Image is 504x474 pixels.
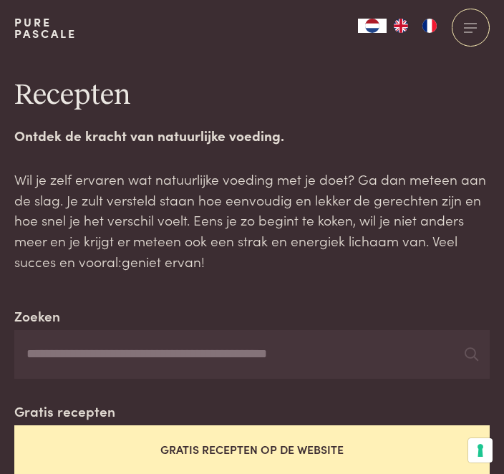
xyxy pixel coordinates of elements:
aside: Language selected: Nederlands [358,19,444,33]
button: Gratis recepten op de website [14,425,490,473]
h1: Recepten [14,78,490,114]
div: Language [358,19,387,33]
ul: Language list [387,19,444,33]
label: Gratis recepten [14,401,115,422]
a: EN [387,19,415,33]
a: PurePascale [14,16,77,39]
strong: Ontdek de kracht van natuurlijke voeding. [14,125,284,145]
p: Wil je zelf ervaren wat natuurlijke voeding met je doet? Ga dan meteen aan de slag. Je zult verst... [14,169,490,271]
a: NL [358,19,387,33]
label: Zoeken [14,306,60,327]
a: FR [415,19,444,33]
button: Uw voorkeuren voor toestemming voor trackingtechnologieën [468,438,493,463]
